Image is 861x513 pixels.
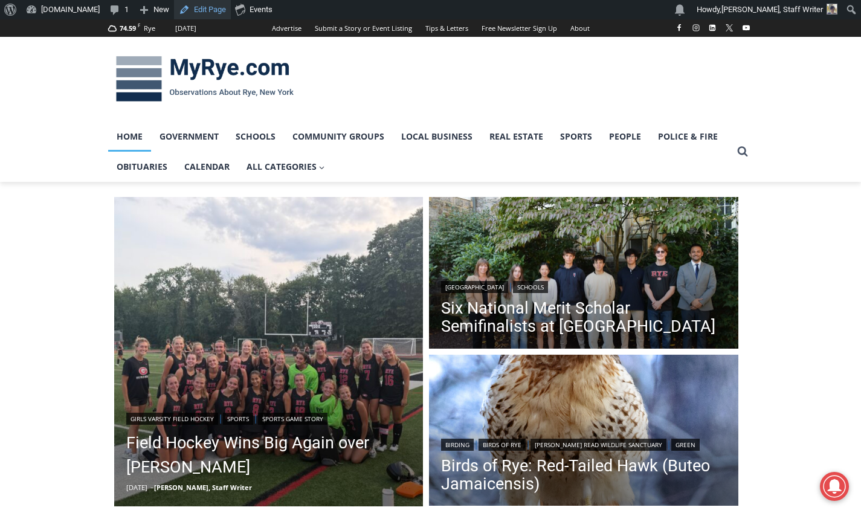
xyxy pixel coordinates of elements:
[721,5,823,14] span: [PERSON_NAME], Staff Writer
[429,197,738,352] a: Read More Six National Merit Scholar Semifinalists at Rye High
[126,483,147,492] time: [DATE]
[258,413,327,425] a: Sports Game Story
[429,355,738,509] img: (PHOTO: Red-Tailed Hawk (Buteo Jamaicensis) at the Edith G. Read Wildlife Sanctuary in Rye, New Y...
[530,439,666,451] a: [PERSON_NAME] Read Wildlife Sanctuary
[108,152,176,182] a: Obituaries
[265,19,596,37] nav: Secondary Navigation
[739,21,753,35] a: YouTube
[176,152,238,182] a: Calendar
[126,431,411,479] a: Field Hockey Wins Big Again over [PERSON_NAME]
[475,19,564,37] a: Free Newsletter Sign Up
[108,121,151,152] a: Home
[120,24,136,33] span: 74.59
[732,141,753,163] button: View Search Form
[441,439,474,451] a: Birding
[284,121,393,152] a: Community Groups
[827,4,837,15] img: (PHOTO: MyRye.com 2024 Head Intern, Editor and now Staff Writer Charlie Morris. Contributed.)Char...
[114,197,424,506] a: Read More Field Hockey Wins Big Again over Harrison
[265,19,308,37] a: Advertise
[441,457,726,493] a: Birds of Rye: Red-Tailed Hawk (Buteo Jamaicensis)
[722,21,737,35] a: X
[151,121,227,152] a: Government
[154,483,252,492] a: [PERSON_NAME], Staff Writer
[108,121,732,182] nav: Primary Navigation
[479,439,526,451] a: Birds of Rye
[308,19,419,37] a: Submit a Story or Event Listing
[513,281,548,293] a: Schools
[441,279,726,293] div: |
[238,152,334,182] button: Child menu of All Categories
[108,48,302,111] img: MyRye.com
[601,121,650,152] a: People
[393,121,481,152] a: Local Business
[672,21,686,35] a: Facebook
[671,439,700,451] a: Green
[481,121,552,152] a: Real Estate
[429,197,738,352] img: (PHOTO: Rye High School Principal Andrew Hara and Rye City School District Superintendent Dr. Tri...
[175,23,196,34] div: [DATE]
[126,413,218,425] a: Girls Varsity Field Hockey
[441,299,726,335] a: Six National Merit Scholar Semifinalists at [GEOGRAPHIC_DATA]
[441,436,726,451] div: | | |
[227,121,284,152] a: Schools
[138,22,140,28] span: F
[126,410,411,425] div: | |
[144,23,155,34] div: Rye
[552,121,601,152] a: Sports
[150,483,154,492] span: –
[650,121,726,152] a: Police & Fire
[564,19,596,37] a: About
[689,21,703,35] a: Instagram
[223,413,253,425] a: Sports
[419,19,475,37] a: Tips & Letters
[441,281,508,293] a: [GEOGRAPHIC_DATA]
[705,21,720,35] a: Linkedin
[114,197,424,506] img: (PHOTO: The 2025 Rye Varsity Field Hockey team after their win vs Ursuline on Friday, September 5...
[429,355,738,509] a: Read More Birds of Rye: Red-Tailed Hawk (Buteo Jamaicensis)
